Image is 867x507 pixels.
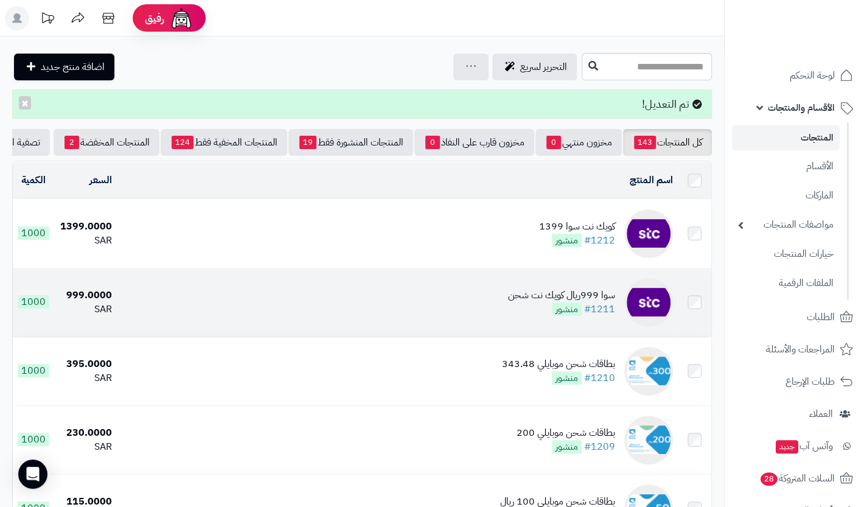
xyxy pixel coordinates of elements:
[169,6,193,30] img: ai-face.png
[732,212,840,238] a: مواصفات المنتجات
[775,438,833,455] span: وآتس آب
[623,129,712,156] a: كل المنتجات143
[630,173,673,187] a: اسم المنتج
[18,433,49,446] span: 1000
[634,136,656,149] span: 143
[60,357,112,371] div: 395.0000
[89,173,112,187] a: السعر
[584,439,615,454] a: #1209
[732,432,860,461] a: وآتس آبجديد
[732,241,840,267] a: خيارات المنتجات
[520,60,567,74] span: التحرير لسريع
[732,125,840,150] a: المنتجات
[19,96,31,110] button: ×
[60,440,112,454] div: SAR
[732,399,860,428] a: العملاء
[12,89,712,119] div: تم التعديل!
[41,60,105,74] span: اضافة منتج جديد
[172,136,193,149] span: 124
[492,54,577,80] a: التحرير لسريع
[584,233,615,248] a: #1212
[18,460,47,489] div: Open Intercom Messenger
[809,405,833,422] span: العملاء
[517,426,615,440] div: بطاقات شحن موبايلي 200
[766,341,835,358] span: المراجعات والأسئلة
[145,11,164,26] span: رفيق
[807,309,835,326] span: الطلبات
[552,371,582,385] span: منشور
[732,335,860,364] a: المراجعات والأسئلة
[535,129,622,156] a: مخزون منتهي0
[732,367,860,396] a: طلبات الإرجاع
[761,472,778,486] span: 28
[732,153,840,180] a: الأقسام
[508,288,615,302] div: سوا 999ريال كويك نت شحن
[502,357,615,371] div: بطاقات شحن موبايلي 343.48
[584,371,615,385] a: #1210
[18,295,49,309] span: 1000
[732,61,860,90] a: لوحة التحكم
[624,209,673,258] img: كويك نت سوا 1399
[14,54,114,80] a: اضافة منتج جديد
[60,302,112,316] div: SAR
[161,129,287,156] a: المنتجات المخفية فقط124
[18,226,49,240] span: 1000
[21,173,46,187] a: الكمية
[539,220,615,234] div: كويك نت سوا 1399
[546,136,561,149] span: 0
[768,99,835,116] span: الأقسام والمنتجات
[60,288,112,302] div: 999.0000
[732,183,840,209] a: الماركات
[414,129,534,156] a: مخزون قارب على النفاذ0
[784,34,855,60] img: logo-2.png
[624,416,673,464] img: بطاقات شحن موبايلي 200
[624,278,673,327] img: سوا 999ريال كويك نت شحن
[60,234,112,248] div: SAR
[425,136,440,149] span: 0
[299,136,316,149] span: 19
[54,129,159,156] a: المنتجات المخفضة2
[60,220,112,234] div: 1399.0000
[18,364,49,377] span: 1000
[584,302,615,316] a: #1211
[60,371,112,385] div: SAR
[60,426,112,440] div: 230.0000
[732,270,840,296] a: الملفات الرقمية
[552,302,582,316] span: منشور
[32,6,63,33] a: تحديثات المنصة
[732,464,860,493] a: السلات المتروكة28
[288,129,413,156] a: المنتجات المنشورة فقط19
[64,136,79,149] span: 2
[624,347,673,396] img: بطاقات شحن موبايلي 343.48
[732,302,860,332] a: الطلبات
[785,373,835,390] span: طلبات الإرجاع
[552,234,582,247] span: منشور
[552,440,582,453] span: منشور
[790,67,835,84] span: لوحة التحكم
[776,440,798,453] span: جديد
[759,470,835,487] span: السلات المتروكة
